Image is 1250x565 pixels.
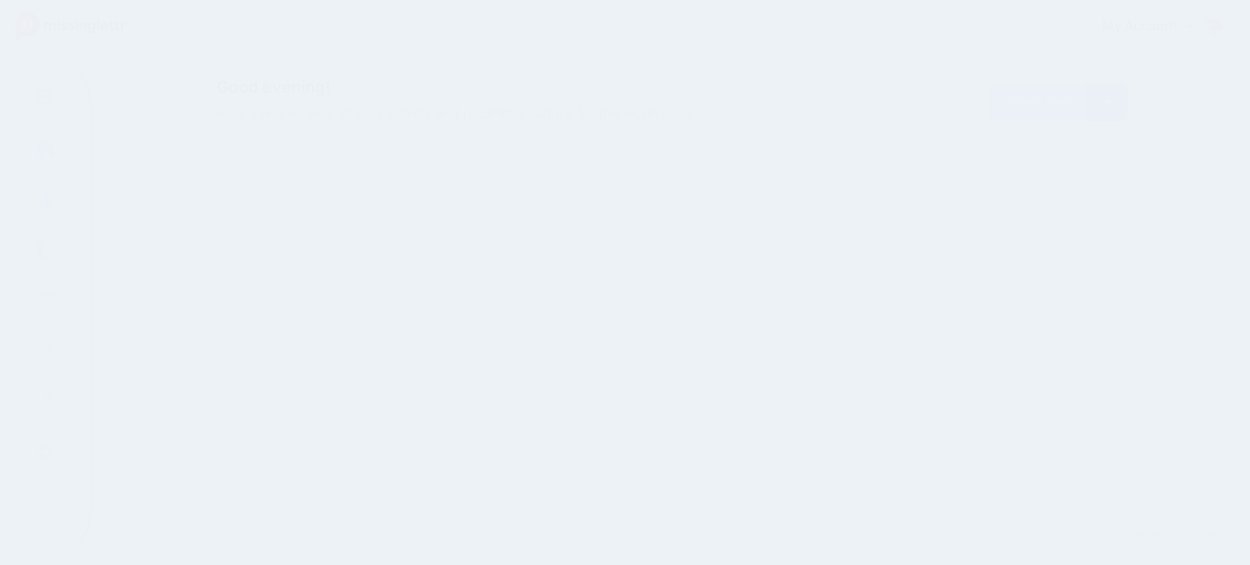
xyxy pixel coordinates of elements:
[37,89,54,104] img: menu.png
[990,84,1087,121] a: Create Post
[1086,7,1226,46] a: My Account
[216,77,330,97] span: Good evening!
[1104,100,1112,105] img: arrow-down-white.png
[1070,524,1230,545] a: Tell us how we can improve
[15,12,125,40] img: Missinglettr
[216,103,816,124] span: Here's an overview of your activity and recommendations for this workspace.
